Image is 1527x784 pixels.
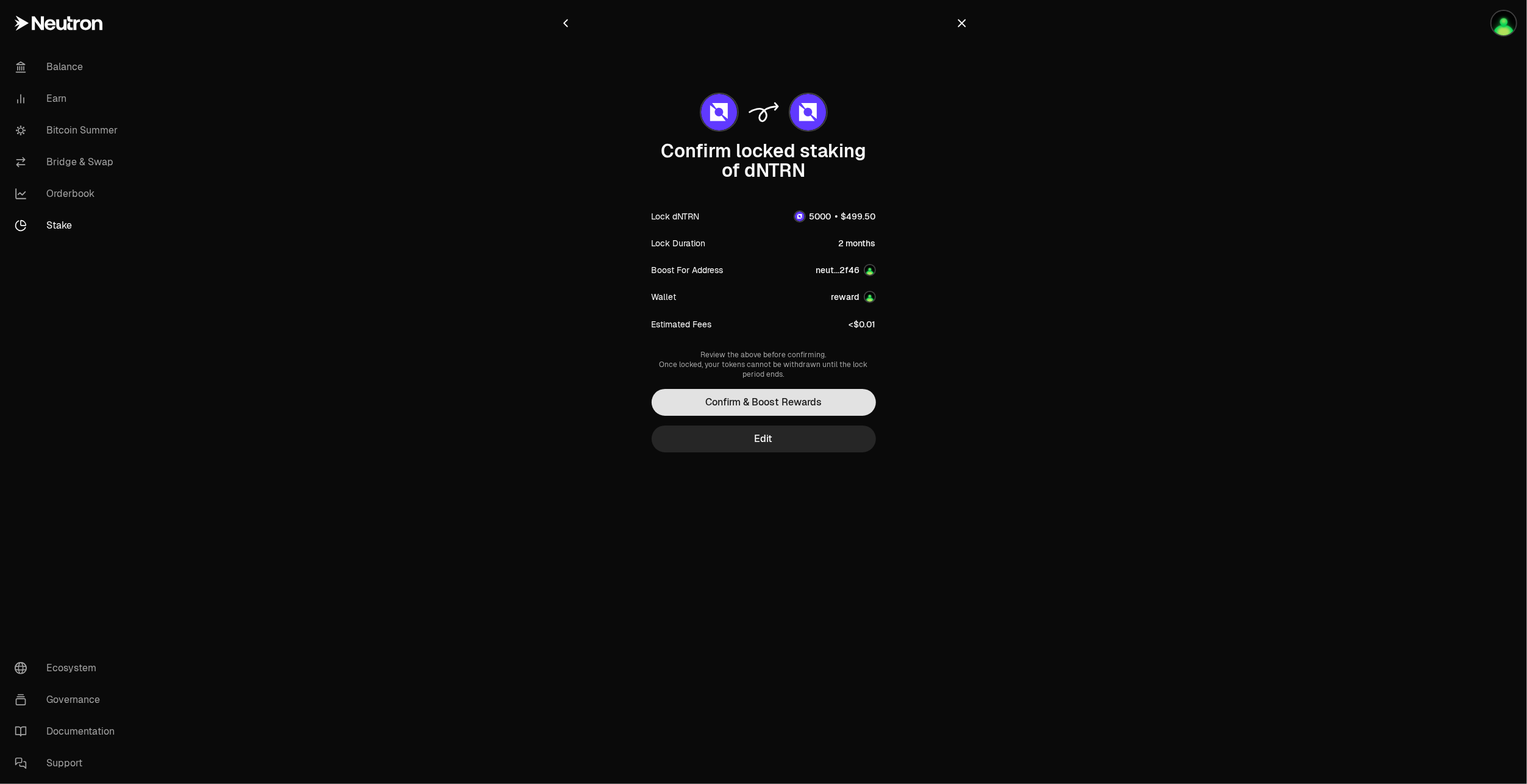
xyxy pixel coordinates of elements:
div: 2 months [839,237,876,249]
div: Lock dNTRN [652,210,700,223]
a: Bitcoin Summer [5,115,132,146]
div: Estimated Fees [652,318,712,330]
a: Ecosystem [5,652,132,684]
a: Orderbook [5,178,132,210]
button: Confirm & Boost Rewards [652,389,876,416]
a: Bridge & Swap [5,146,132,178]
div: Boost For Address [652,264,724,276]
div: reward [831,291,860,303]
button: rewardAccount Image [831,291,876,303]
img: reward [1492,11,1516,35]
div: Lock Duration [652,237,706,249]
button: neut...2f46Account Image [816,264,876,276]
img: Account Image [865,292,875,302]
img: dNTRN Logo [795,212,805,221]
a: Earn [5,83,132,115]
button: Edit [652,426,876,452]
a: Balance [5,51,132,83]
div: Review the above before confirming. Once locked, your tokens cannot be withdrawn until the lock p... [652,350,876,379]
img: Account Image [865,265,875,275]
a: Governance [5,684,132,716]
div: Wallet [652,291,677,303]
div: neut...2f46 [816,264,860,276]
img: dNTRN Logo [701,94,738,130]
a: Stake [5,210,132,241]
img: dNTRN Logo [790,94,827,130]
a: Support [5,747,132,779]
a: Documentation [5,716,132,747]
div: Confirm locked staking of dNTRN [652,141,876,180]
